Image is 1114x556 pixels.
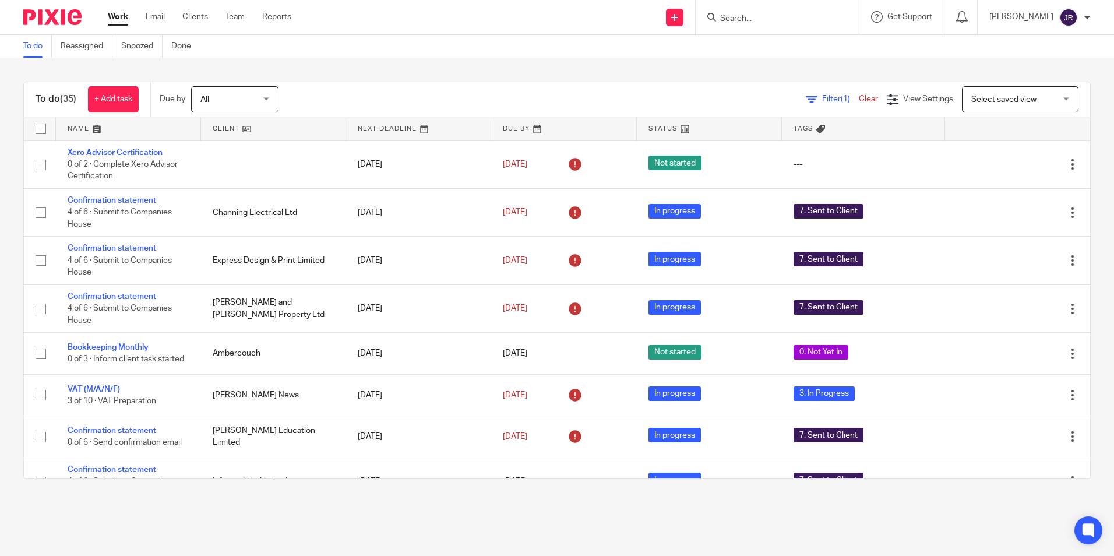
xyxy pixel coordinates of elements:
span: 0 of 2 · Complete Xero Advisor Certification [68,160,178,181]
span: In progress [648,252,701,266]
span: 3 of 10 · VAT Preparation [68,397,156,405]
td: [DATE] [346,188,491,236]
span: 4 of 6 · Submit to Companies House [68,256,172,277]
span: Not started [648,156,701,170]
td: [DATE] [346,333,491,374]
a: Bookkeeping Monthly [68,343,149,351]
span: View Settings [903,95,953,103]
a: VAT (M/A/N/F) [68,385,120,393]
span: 7. Sent to Client [794,252,863,266]
span: In progress [648,386,701,401]
span: 7. Sent to Client [794,428,863,442]
span: (35) [60,94,76,104]
span: [DATE] [503,432,527,441]
span: Not started [648,345,701,360]
span: In progress [648,428,701,442]
span: 4 of 6 · Submit to Companies House [68,304,172,325]
td: [PERSON_NAME] News [201,374,346,416]
td: [PERSON_NAME] Education Limited [201,416,346,458]
td: Ambercouch [201,333,346,374]
a: Confirmation statement [68,427,156,435]
a: Clients [182,11,208,23]
p: Due by [160,93,185,105]
span: All [200,96,209,104]
a: Snoozed [121,35,163,58]
span: 0. Not Yet In [794,345,848,360]
td: [DATE] [346,416,491,458]
span: 4 of 6 · Submit to Companies House [68,209,172,229]
span: [DATE] [503,477,527,485]
span: [DATE] [503,256,527,265]
a: + Add task [88,86,139,112]
span: [DATE] [503,209,527,217]
span: 7. Sent to Client [794,473,863,487]
td: [DATE] [346,284,491,332]
input: Search [719,14,824,24]
a: Team [225,11,245,23]
span: In progress [648,300,701,315]
p: [PERSON_NAME] [989,11,1053,23]
span: 7. Sent to Client [794,300,863,315]
span: In progress [648,204,701,219]
span: 0 of 3 · Inform client task started [68,356,184,364]
span: 3. In Progress [794,386,855,401]
img: Pixie [23,9,82,25]
span: Get Support [887,13,932,21]
td: [DATE] [346,458,491,505]
a: Email [146,11,165,23]
div: --- [794,159,933,170]
span: [DATE] [503,304,527,312]
a: Work [108,11,128,23]
a: Done [171,35,200,58]
span: 4 of 6 · Submit to Companies House [68,477,172,498]
span: [DATE] [503,350,527,358]
td: Infographics Limited [201,458,346,505]
td: [PERSON_NAME] and [PERSON_NAME] Property Ltd [201,284,346,332]
span: [DATE] [503,391,527,399]
td: Channing Electrical Ltd [201,188,346,236]
span: 7. Sent to Client [794,204,863,219]
span: Select saved view [971,96,1037,104]
span: (1) [841,95,850,103]
span: Filter [822,95,859,103]
span: Tags [794,125,813,132]
span: 0 of 6 · Send confirmation email [68,439,182,447]
img: svg%3E [1059,8,1078,27]
a: Clear [859,95,878,103]
td: [DATE] [346,237,491,284]
a: Confirmation statement [68,293,156,301]
a: Confirmation statement [68,196,156,205]
span: [DATE] [503,160,527,168]
h1: To do [36,93,76,105]
a: Confirmation statement [68,466,156,474]
td: [DATE] [346,140,491,188]
a: Confirmation statement [68,244,156,252]
td: [DATE] [346,374,491,416]
a: Reassigned [61,35,112,58]
td: Express Design & Print Limited [201,237,346,284]
a: Xero Advisor Certification [68,149,163,157]
a: Reports [262,11,291,23]
a: To do [23,35,52,58]
span: In progress [648,473,701,487]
